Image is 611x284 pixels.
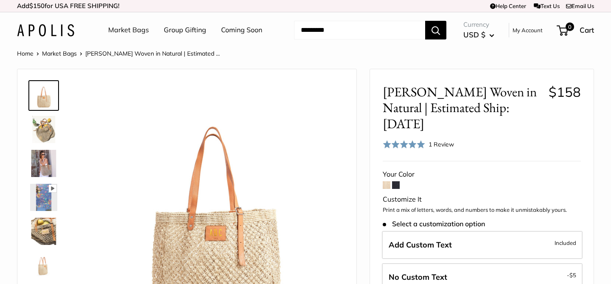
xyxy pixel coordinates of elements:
[30,116,57,143] img: Mercado Woven in Natural | Estimated Ship: Oct. 19th
[580,25,594,34] span: Cart
[28,114,59,145] a: Mercado Woven in Natural | Estimated Ship: Oct. 19th
[558,23,594,37] a: 0 Cart
[28,80,59,111] a: Mercado Woven in Natural | Estimated Ship: Oct. 19th
[549,84,581,100] span: $158
[425,21,446,39] button: Search
[29,2,45,10] span: $150
[566,22,574,31] span: 0
[30,82,57,109] img: Mercado Woven in Natural | Estimated Ship: Oct. 19th
[513,25,543,35] a: My Account
[294,21,425,39] input: Search...
[567,270,576,280] span: -
[429,141,454,148] span: 1 Review
[382,231,583,259] label: Add Custom Text
[17,50,34,57] a: Home
[42,50,77,57] a: Market Bags
[28,216,59,247] a: Mercado Woven in Natural | Estimated Ship: Oct. 19th
[30,218,57,245] img: Mercado Woven in Natural | Estimated Ship: Oct. 19th
[30,252,57,279] img: Mercado Woven in Natural | Estimated Ship: Oct. 19th
[463,28,494,42] button: USD $
[389,240,452,250] span: Add Custom Text
[28,250,59,281] a: Mercado Woven in Natural | Estimated Ship: Oct. 19th
[383,168,581,181] div: Your Color
[28,182,59,213] a: Mercado Woven in Natural | Estimated Ship: Oct. 19th
[383,206,581,214] p: Print a mix of letters, words, and numbers to make it unmistakably yours.
[30,184,57,211] img: Mercado Woven in Natural | Estimated Ship: Oct. 19th
[534,3,560,9] a: Text Us
[383,193,581,206] div: Customize It
[17,48,220,59] nav: Breadcrumb
[463,19,494,31] span: Currency
[463,30,485,39] span: USD $
[108,24,149,37] a: Market Bags
[17,24,74,37] img: Apolis
[555,238,576,248] span: Included
[383,84,542,132] span: [PERSON_NAME] Woven in Natural | Estimated Ship: [DATE]
[28,148,59,179] a: Mercado Woven in Natural | Estimated Ship: Oct. 19th
[569,272,576,278] span: $5
[490,3,526,9] a: Help Center
[566,3,594,9] a: Email Us
[383,220,485,228] span: Select a customization option
[221,24,262,37] a: Coming Soon
[30,150,57,177] img: Mercado Woven in Natural | Estimated Ship: Oct. 19th
[164,24,206,37] a: Group Gifting
[85,50,220,57] span: [PERSON_NAME] Woven in Natural | Estimated ...
[389,272,447,282] span: No Custom Text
